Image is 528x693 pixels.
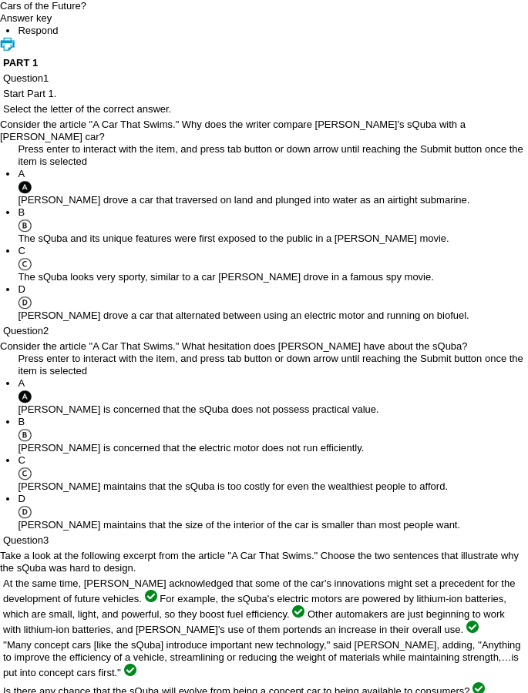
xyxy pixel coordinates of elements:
li: This is the Respond Tab [18,25,528,37]
span: At the same time, [PERSON_NAME] acknowledged that some of the car's innovations might set a prece... [3,577,515,604]
img: check [292,605,304,618]
span: C [18,454,25,466]
img: D.gif [18,505,31,519]
span: 1 [43,72,49,84]
span: D [18,493,25,504]
img: C.gif [18,257,31,271]
img: A_filled.gif [18,180,31,194]
img: check [466,621,479,633]
li: [PERSON_NAME] drove a car that traversed on land and plunged into water as an airtight submarine. [18,168,528,206]
li: [PERSON_NAME] maintains that the size of the interior of the car is smaller than most people want. [18,493,528,531]
li: The sQuba looks very sporty, similar to a car [PERSON_NAME] drove in a famous spy movie. [18,245,528,283]
span: B [18,416,25,427]
span: Other automakers are just beginning to work with lithium-ion batteries, and [PERSON_NAME]'s use o... [3,608,505,635]
span: 2 [43,325,49,336]
img: check [145,590,157,602]
span: 3 [43,534,49,546]
li: The sQuba and its unique features were first exposed to the public in a [PERSON_NAME] movie. [18,206,528,245]
p: Question [3,534,525,547]
li: [PERSON_NAME] is concerned that the electric motor does not run efficiently. [18,416,528,454]
span: ''Many concept cars [like the sQuba] introduce important new technology,'' said [PERSON_NAME], ad... [3,639,521,678]
li: [PERSON_NAME] drove a car that alternated between using an electric motor and running on biofuel. [18,283,528,322]
span: A [18,168,25,179]
span: A [18,377,25,389]
p: Select the letter of the correct answer. [3,103,525,115]
span: Press enter to interact with the item, and press tab button or down arrow until reaching the Subm... [18,143,523,167]
img: C.gif [18,467,31,480]
img: A_filled.gif [18,390,31,403]
li: [PERSON_NAME] maintains that the sQuba is too costly for even the wealthiest people to afford. [18,454,528,493]
p: Question [3,325,525,337]
img: B.gif [18,219,31,233]
p: Question [3,72,525,85]
img: B.gif [18,428,31,442]
span: Start Part 1. [3,88,56,99]
img: D.gif [18,296,31,310]
span: B [18,206,25,218]
span: For example, the sQuba's electric motors are powered by lithium-ion batteries, which are small, l... [3,593,506,620]
span: Press enter to interact with the item, and press tab button or down arrow until reaching the Subm... [18,353,523,377]
li: [PERSON_NAME] is concerned that the sQuba does not possess practical value. [18,377,528,416]
span: C [18,245,25,256]
h3: PART 1 [3,57,525,69]
img: check [124,664,136,676]
span: D [18,283,25,295]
